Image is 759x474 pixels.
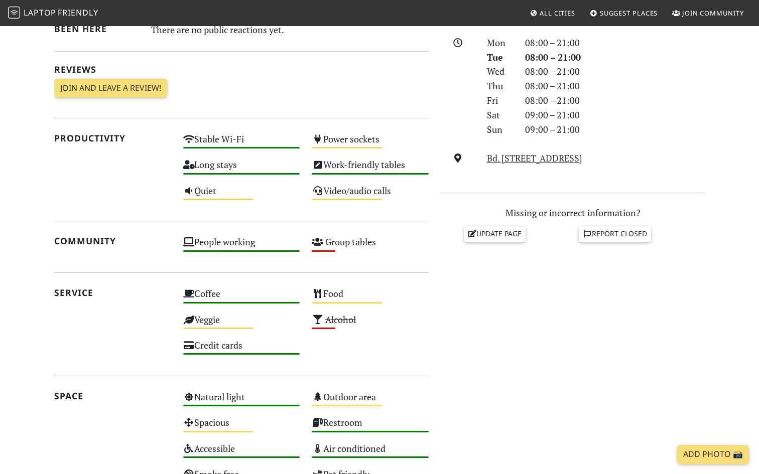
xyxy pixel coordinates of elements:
div: Long stays [177,156,306,182]
div: 08:00 – 21:00 [519,79,711,93]
s: Alcohol [325,313,356,326]
span: All Cities [540,9,575,18]
div: Tue [481,50,519,65]
span: Friendly [58,7,98,18]
div: Outdoor area [306,389,435,414]
div: Thu [481,79,519,93]
div: Fri [481,93,519,108]
div: Wed [481,64,519,79]
a: Bd. [STREET_ADDRESS] [487,152,582,164]
div: Veggie [177,311,306,337]
div: Quiet [177,183,306,208]
div: Air conditioned [306,440,435,466]
div: Video/audio calls [306,183,435,208]
h2: Community [54,236,171,246]
div: Sat [481,108,519,122]
h2: Reviews [54,64,429,75]
a: LaptopFriendly LaptopFriendly [8,5,98,22]
div: Restroom [306,414,435,440]
img: LaptopFriendly [8,7,20,19]
h2: Space [54,391,171,401]
span: Laptop [24,7,56,18]
div: Spacious [177,414,306,440]
h2: Productivity [54,133,171,143]
div: 08:00 – 21:00 [519,64,711,79]
a: Join Community [668,4,748,22]
div: 08:00 – 21:00 [519,50,711,65]
a: Suggest Places [586,4,662,22]
div: People working [177,234,306,259]
a: All Cities [526,4,579,22]
div: Mon [481,36,519,50]
s: Group tables [325,236,376,248]
div: Accessible [177,440,306,466]
div: Stable Wi-Fi [177,131,306,156]
span: Suggest Places [600,9,658,18]
h2: Been here [54,24,139,34]
span: Join Community [682,9,744,18]
div: 09:00 – 21:00 [519,122,711,137]
div: Food [306,285,435,311]
div: Power sockets [306,131,435,156]
div: 09:00 – 21:00 [519,108,711,122]
div: 08:00 – 21:00 [519,36,711,50]
div: Credit cards [177,337,306,363]
div: 08:00 – 21:00 [519,93,711,108]
p: Missing or incorrect information? [441,206,705,220]
a: Join and leave a review! [54,79,167,98]
h2: Service [54,287,171,298]
div: Work-friendly tables [306,156,435,182]
a: Update page [464,226,526,241]
div: There are no public reactions yet. [151,22,429,38]
a: Report closed [579,226,651,241]
a: Add Photo 📸 [677,445,749,464]
div: Coffee [177,285,306,311]
div: Sun [481,122,519,137]
div: Natural light [177,389,306,414]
